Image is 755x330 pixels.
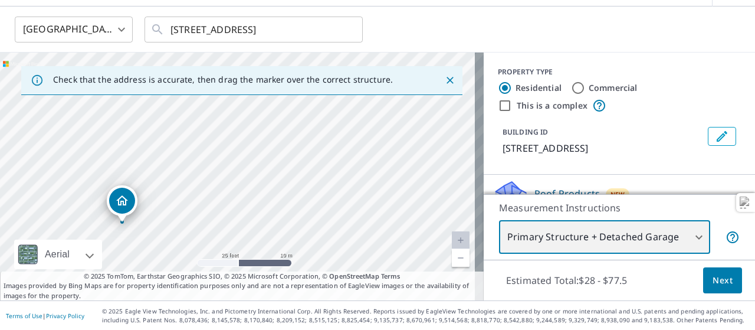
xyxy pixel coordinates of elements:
p: BUILDING ID [503,127,548,137]
a: Current Level 20, Zoom Out [452,249,470,267]
div: Aerial [41,240,73,269]
p: Measurement Instructions [499,201,740,215]
input: Search by address or latitude-longitude [170,13,339,46]
label: Residential [516,82,562,94]
button: Edit building 1 [708,127,736,146]
div: [GEOGRAPHIC_DATA] [15,13,133,46]
button: Close [442,73,458,88]
p: Estimated Total: $28 - $77.5 [497,267,636,293]
div: PROPERTY TYPE [498,67,741,77]
label: Commercial [589,82,638,94]
a: Terms of Use [6,312,42,320]
span: New [610,189,625,199]
a: Privacy Policy [46,312,84,320]
p: [STREET_ADDRESS] [503,141,703,155]
div: Aerial [14,240,102,269]
a: Terms [381,272,401,280]
span: Next [713,273,733,288]
p: | [6,312,84,319]
span: © 2025 TomTom, Earthstar Geographics SIO, © 2025 Microsoft Corporation, © [84,272,401,282]
a: Current Level 20, Zoom In Disabled [452,231,470,249]
div: Roof ProductsNewClaimsReady™ with Regular Delivery [493,179,746,226]
button: Next [703,267,742,294]
p: Roof Products [534,187,600,201]
div: Dropped pin, building 1, Residential property, 309 Farview Dr North Aurora, IL 60542 [107,185,137,222]
label: This is a complex [517,100,587,112]
p: Check that the address is accurate, then drag the marker over the correct structure. [53,74,393,85]
p: © 2025 Eagle View Technologies, Inc. and Pictometry International Corp. All Rights Reserved. Repo... [102,307,749,325]
a: OpenStreetMap [329,272,379,280]
div: Primary Structure + Detached Garage [499,221,710,254]
span: Your report will include the primary structure and a detached garage if one exists. [726,230,740,244]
